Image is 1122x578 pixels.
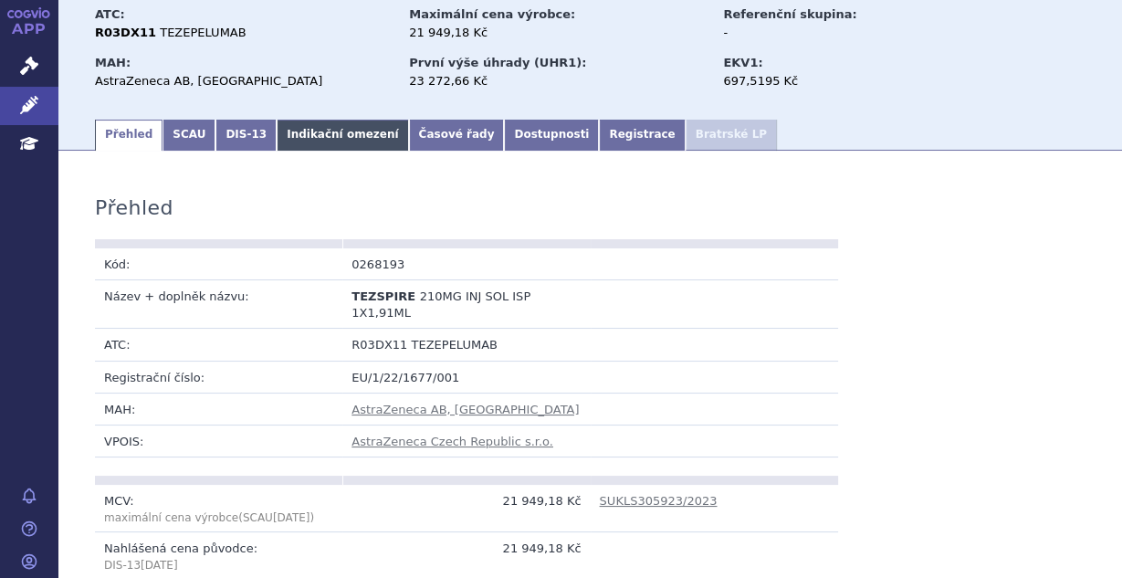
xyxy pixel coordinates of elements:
h3: Přehled [95,196,173,220]
td: MCV: [95,485,342,532]
a: Přehled [95,120,163,151]
td: EU/1/22/1677/001 [342,361,838,393]
strong: ATC: [95,7,125,21]
td: 0268193 [342,248,590,280]
a: Indikační omezení [277,120,408,151]
strong: EKV1: [723,56,762,69]
strong: R03DX11 [95,26,156,39]
span: TEZSPIRE [351,289,415,303]
td: 21 949,18 Kč [342,485,590,532]
span: R03DX11 [351,338,407,352]
strong: MAH: [95,56,131,69]
a: Časové řady [409,120,505,151]
td: Kód: [95,248,342,280]
span: 210MG INJ SOL ISP 1X1,91ML [351,289,530,320]
div: AstraZeneca AB, [GEOGRAPHIC_DATA] [95,73,392,89]
a: SCAU [163,120,215,151]
td: VPOIS: [95,426,342,457]
span: maximální cena výrobce [104,511,238,524]
td: MAH: [95,393,342,425]
div: 21 949,18 Kč [409,25,706,41]
strong: Referenční skupina: [723,7,856,21]
td: Registrační číslo: [95,361,342,393]
div: - [723,25,928,41]
a: Registrace [599,120,685,151]
strong: První výše úhrady (UHR1): [409,56,586,69]
div: 23 272,66 Kč [409,73,706,89]
a: AstraZeneca AB, [GEOGRAPHIC_DATA] [351,403,579,416]
td: ATC: [95,329,342,361]
div: 697,5195 Kč [723,73,928,89]
p: DIS-13 [104,558,333,573]
a: DIS-13 [215,120,277,151]
a: AstraZeneca Czech Republic s.r.o. [351,435,553,448]
span: [DATE] [273,511,310,524]
strong: Maximální cena výrobce: [409,7,575,21]
span: (SCAU ) [104,511,314,524]
span: [DATE] [141,559,178,572]
span: TEZEPELUMAB [160,26,246,39]
td: Název + doplněk názvu: [95,280,342,329]
a: Dostupnosti [504,120,599,151]
a: SUKLS305923/2023 [600,494,718,508]
span: TEZEPELUMAB [411,338,497,352]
